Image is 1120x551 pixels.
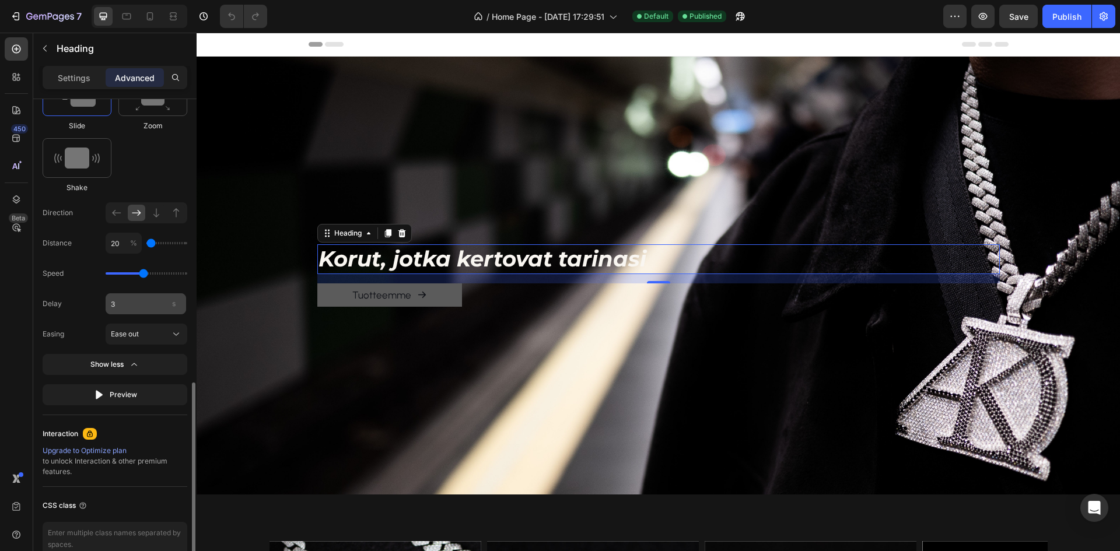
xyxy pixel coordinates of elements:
div: Undo/Redo [220,5,267,28]
span: Direction [43,207,106,219]
input: % [106,233,142,254]
div: Beta [9,213,28,223]
span: Save [1009,12,1028,22]
span: Easing [43,328,64,340]
span: Ease out [111,329,139,339]
p: 7 [76,9,82,23]
span: Zoom [143,121,163,131]
div: Publish [1052,10,1081,23]
button: Publish [1042,5,1091,28]
span: % [130,238,137,247]
img: animation-image [54,148,100,169]
span: Shake [66,183,87,193]
span: Default [644,11,668,22]
p: Advanced [115,72,155,84]
button: Ease out [106,324,187,345]
div: 450 [11,124,28,134]
span: Slide [69,121,85,131]
span: Speed [43,268,64,279]
div: to unlock Interaction & other premium features. [43,445,187,477]
div: Open Intercom Messenger [1080,494,1108,522]
div: Preview [93,389,137,401]
span: s [172,299,176,308]
div: Interaction [43,429,78,439]
button: Show less [43,354,187,375]
iframe: Design area [197,33,1120,551]
button: Save [999,5,1038,28]
div: Upgrade to Optimize plan [43,445,187,456]
span: Distance [43,237,72,249]
input: s [106,293,186,314]
div: CSS class [43,500,87,511]
span: / [487,10,489,23]
div: Show less [90,359,140,370]
span: Home Page - [DATE] 17:29:51 [492,10,604,23]
span: Delay [43,298,62,310]
span: Published [689,11,722,22]
p: Settings [58,72,90,84]
button: 7 [5,5,87,28]
p: Heading [57,41,183,55]
button: Preview [43,384,187,405]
